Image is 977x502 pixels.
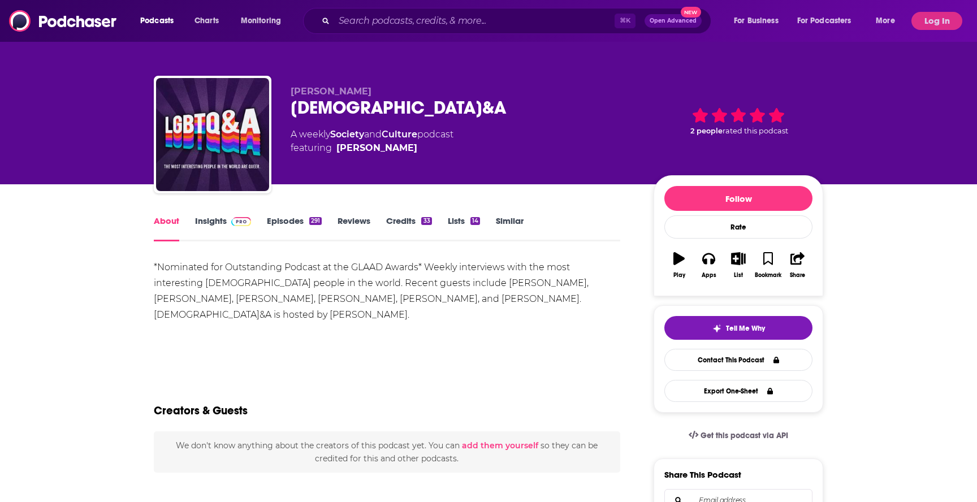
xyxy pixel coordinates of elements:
[664,316,812,340] button: tell me why sparkleTell Me Why
[645,14,702,28] button: Open AdvancedNew
[664,349,812,371] a: Contact This Podcast
[334,12,615,30] input: Search podcasts, credits, & more...
[734,13,779,29] span: For Business
[723,127,788,135] span: rated this podcast
[9,10,118,32] img: Podchaser - Follow, Share and Rate Podcasts
[681,7,701,18] span: New
[753,245,783,285] button: Bookmark
[132,12,188,30] button: open menu
[195,215,251,241] a: InsightsPodchaser Pro
[156,78,269,191] img: LGBTQ&A
[726,324,765,333] span: Tell Me Why
[615,14,636,28] span: ⌘ K
[330,129,364,140] a: Society
[701,431,788,440] span: Get this podcast via API
[496,215,524,241] a: Similar
[664,186,812,211] button: Follow
[470,217,480,225] div: 14
[790,12,868,30] button: open menu
[755,272,781,279] div: Bookmark
[797,13,851,29] span: For Podcasters
[790,272,805,279] div: Share
[654,86,823,156] div: 2 peoplerated this podcast
[421,217,431,225] div: 33
[673,272,685,279] div: Play
[734,272,743,279] div: List
[291,128,453,155] div: A weekly podcast
[154,404,248,418] h2: Creators & Guests
[154,215,179,241] a: About
[783,245,812,285] button: Share
[154,259,620,323] div: *Nominated for Outstanding Podcast at the GLAAD Awards* Weekly interviews with the most interesti...
[664,245,694,285] button: Play
[364,129,382,140] span: and
[664,469,741,480] h3: Share This Podcast
[382,129,417,140] a: Culture
[309,217,322,225] div: 291
[911,12,962,30] button: Log In
[140,13,174,29] span: Podcasts
[664,380,812,402] button: Export One-Sheet
[336,141,417,155] a: [PERSON_NAME]
[231,217,251,226] img: Podchaser Pro
[876,13,895,29] span: More
[868,12,909,30] button: open menu
[291,86,371,97] span: [PERSON_NAME]
[233,12,296,30] button: open menu
[690,127,723,135] span: 2 people
[267,215,322,241] a: Episodes291
[176,440,598,463] span: We don't know anything about the creators of this podcast yet . You can so they can be credited f...
[664,215,812,239] div: Rate
[462,441,538,450] button: add them yourself
[650,18,697,24] span: Open Advanced
[194,13,219,29] span: Charts
[314,8,722,34] div: Search podcasts, credits, & more...
[291,141,453,155] span: featuring
[448,215,480,241] a: Lists14
[386,215,431,241] a: Credits33
[724,245,753,285] button: List
[680,422,797,449] a: Get this podcast via API
[712,324,721,333] img: tell me why sparkle
[338,215,370,241] a: Reviews
[187,12,226,30] a: Charts
[702,272,716,279] div: Apps
[694,245,723,285] button: Apps
[726,12,793,30] button: open menu
[241,13,281,29] span: Monitoring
